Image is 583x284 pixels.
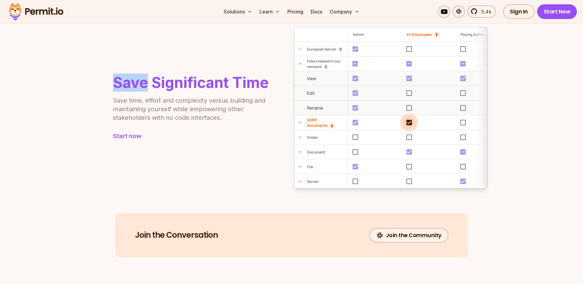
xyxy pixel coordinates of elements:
[537,4,577,19] a: Start Now
[503,4,535,19] a: Sign In
[308,6,325,18] a: Docs
[6,1,66,22] img: Permit logo
[113,96,267,122] p: Save time, effort and complexity versus building and maintaining yourself while empowering other ...
[135,230,218,241] h2: Join the Conversation
[467,6,496,18] a: 5.4k
[478,8,491,15] span: 5.4k
[221,6,255,18] button: Solutions
[113,75,269,90] h2: Save Significant Time
[369,228,448,243] a: Join the Community
[327,6,362,18] button: Company
[113,132,269,140] a: Start now
[257,6,282,18] button: Learn
[285,6,306,18] a: Pricing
